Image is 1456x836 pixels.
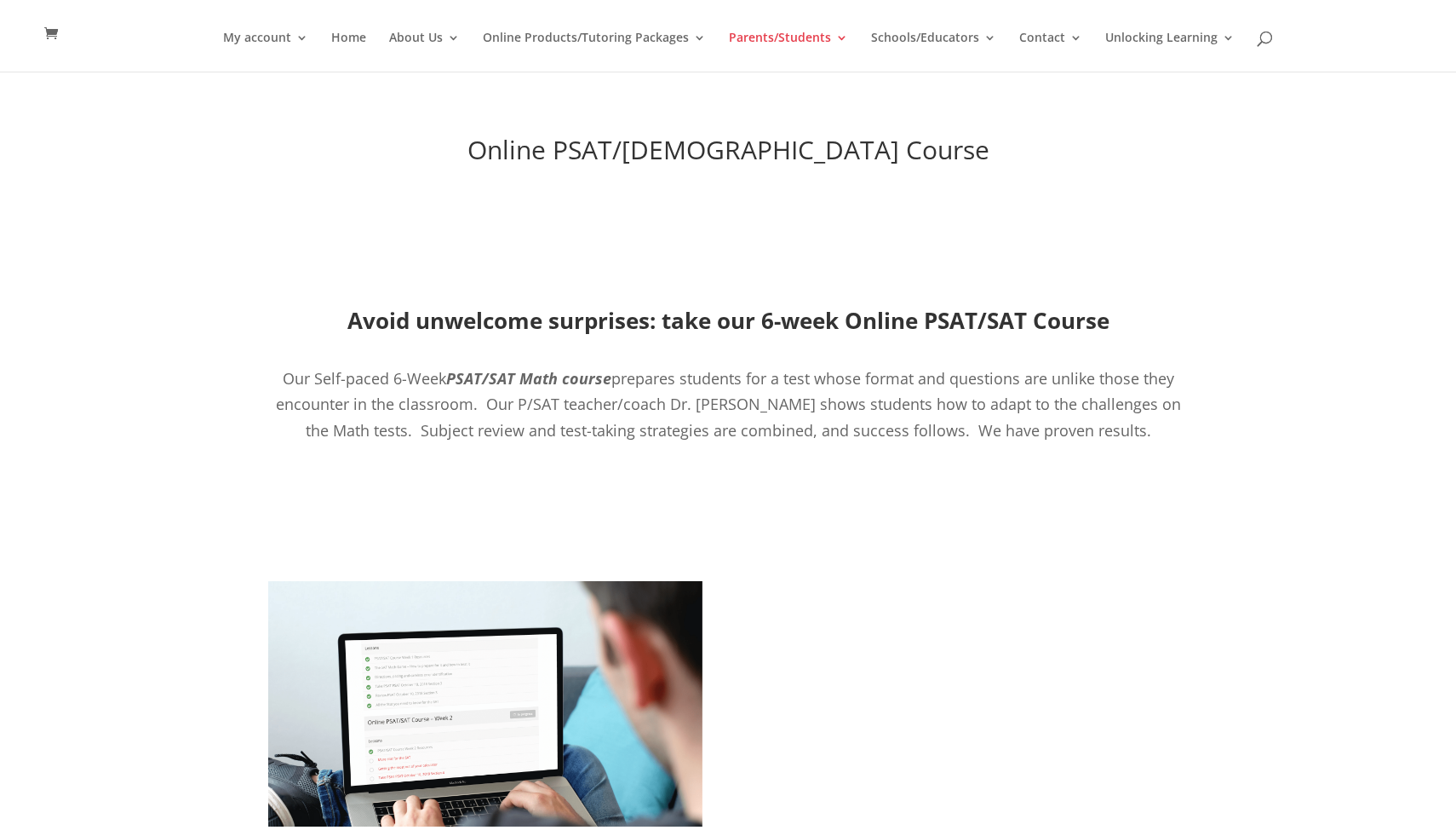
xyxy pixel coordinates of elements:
[871,32,996,72] a: Schools/Educators
[1019,32,1082,72] a: Contact
[1105,32,1235,72] a: Unlocking Learning
[268,137,1188,171] h1: Online PSAT/[DEMOGRAPHIC_DATA] Course
[276,368,1181,441] span: prepares students for a test whose format and questions are unlike those they encounter in the cl...
[268,581,702,826] img: PSAT and SAT Math Course
[347,305,1109,336] strong: Avoid unwelcome surprises: take our 6-week Online PSAT/SAT Course
[389,32,460,72] a: About Us
[331,32,366,72] a: Home
[483,32,706,72] a: Online Products/Tutoring Packages
[223,32,308,72] a: My account
[729,32,848,72] a: Parents/Students
[283,368,446,389] span: Our Self-paced 6-Week
[446,368,611,389] i: PSAT/SAT Math course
